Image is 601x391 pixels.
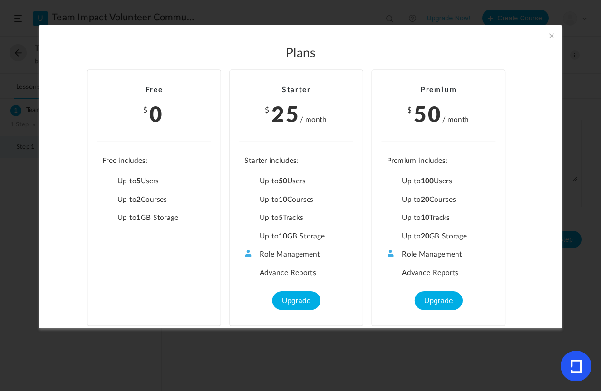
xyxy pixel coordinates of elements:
[97,86,211,95] h2: Free
[244,213,348,223] li: Up to Tracks
[421,214,429,221] b: 10
[60,46,541,61] h2: Plans
[244,249,348,259] li: Role Management
[407,107,413,114] span: $
[387,249,491,259] li: Role Management
[382,86,496,95] h2: Premium
[136,214,141,221] b: 1
[102,213,206,223] li: Up to GB Storage
[421,178,434,185] b: 100
[265,107,270,114] span: $
[102,176,206,186] li: Up to Users
[149,98,164,128] span: 0
[136,178,141,185] b: 5
[244,176,348,186] li: Up to Users
[300,114,327,125] cite: / month
[387,213,491,223] li: Up to Tracks
[136,196,141,203] b: 2
[414,98,442,128] span: 50
[239,86,353,95] h2: Starter
[421,233,429,240] b: 20
[244,268,348,278] li: Advance Reports
[279,178,287,185] b: 50
[387,268,491,278] li: Advance Reports
[244,231,348,241] li: Up to GB Storage
[387,176,491,186] li: Up to Users
[421,196,429,203] b: 20
[279,214,283,221] b: 5
[442,114,469,125] cite: / month
[387,195,491,205] li: Up to Courses
[387,231,491,241] li: Up to GB Storage
[244,195,348,205] li: Up to Courses
[272,291,320,310] button: Upgrade
[279,233,287,240] b: 10
[415,291,462,310] button: Upgrade
[102,195,206,205] li: Up to Courses
[143,107,148,114] span: $
[271,98,300,128] span: 25
[279,196,287,203] b: 10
